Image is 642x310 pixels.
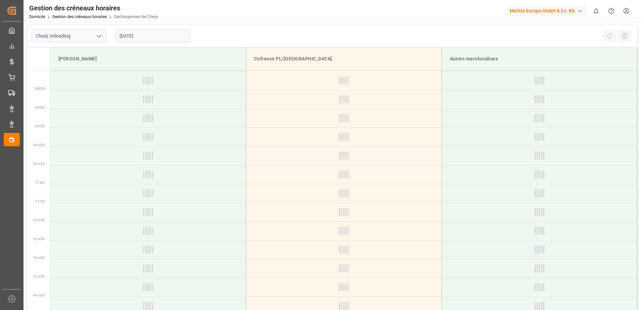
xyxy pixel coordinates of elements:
[33,143,45,147] span: 10 h 00
[604,3,619,18] button: Centre d’aide
[56,53,240,65] div: [PERSON_NAME]
[35,87,45,91] span: 08:30
[52,14,107,19] a: Gestion des créneaux horaires
[507,4,589,17] button: Melitta Europa GmbH & Co. KG
[589,3,604,18] button: Afficher 0 nouvelles notifications
[33,256,45,260] span: 13 h 00
[35,200,45,203] span: 11:30
[510,7,575,14] font: Melitta Europa GmbH & Co. KG
[29,3,158,13] div: Gestion des créneaux horaires
[32,30,106,42] input: Type à rechercher/sélectionner
[35,181,45,185] span: 11:00
[29,14,45,19] a: Domicile
[35,124,45,128] span: 09:30
[33,294,45,297] span: 14 h 00
[33,237,45,241] span: 12 h 30
[33,162,45,166] span: 10 h 30
[94,31,104,41] button: Ouvrir le menu
[35,106,45,109] span: 09:00
[447,53,632,65] div: Autres marchandises
[33,218,45,222] span: 12 h 00
[251,53,436,65] div: Cofresco PL/[GEOGRAPHIC_DATA]
[33,275,45,278] span: 13 h 30
[116,30,190,42] input: JJ-MM-AAAA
